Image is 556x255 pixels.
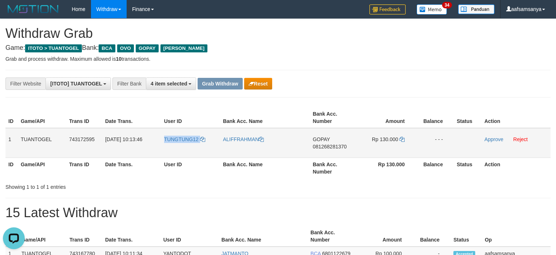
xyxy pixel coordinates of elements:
div: Showing 1 to 1 of 1 entries [5,180,226,191]
p: Grab and process withdraw. Maximum allowed is transactions. [5,55,551,63]
th: Action [481,158,551,178]
a: Copy 130000 to clipboard [400,136,405,142]
span: TUNGTUNG12 [164,136,199,142]
th: Status [454,158,481,178]
th: Date Trans. [102,226,160,247]
th: Amount [356,226,413,247]
th: Bank Acc. Number [310,158,358,178]
h1: 15 Latest Withdraw [5,206,551,220]
button: 4 item selected [146,77,196,90]
td: - - - [416,128,454,158]
th: Trans ID [66,158,102,178]
img: panduan.png [458,4,495,14]
span: OVO [117,44,134,52]
button: [ITOTO] TUANTOGEL [45,77,111,90]
div: Filter Bank [112,77,146,90]
th: Balance [413,226,450,247]
th: User ID [160,226,219,247]
th: Status [450,226,482,247]
span: 743172595 [69,136,95,142]
span: Rp 130.000 [372,136,398,142]
h4: Game: Bank: [5,44,551,52]
th: User ID [161,107,220,128]
span: 34 [442,2,452,8]
th: Trans ID [66,107,102,128]
th: Game/API [19,226,67,247]
img: MOTION_logo.png [5,4,61,15]
th: Status [454,107,481,128]
span: [DATE] 10:13:46 [105,136,142,142]
th: Bank Acc. Name [220,107,310,128]
th: Trans ID [67,226,102,247]
a: TUNGTUNG12 [164,136,205,142]
th: Game/API [18,158,66,178]
th: Bank Acc. Name [220,158,310,178]
a: Reject [513,136,528,142]
th: User ID [161,158,220,178]
th: Bank Acc. Number [310,107,358,128]
span: [ITOTO] TUANTOGEL [50,81,102,87]
th: ID [5,158,18,178]
button: Reset [244,78,272,89]
span: 4 item selected [151,81,187,87]
img: Feedback.jpg [369,4,406,15]
th: Action [481,107,551,128]
h1: Withdraw Grab [5,26,551,41]
span: [PERSON_NAME] [160,44,207,52]
th: Date Trans. [102,107,161,128]
button: Grab Withdraw [198,78,242,89]
th: Rp 130.000 [358,158,416,178]
th: Game/API [18,107,66,128]
img: Button%20Memo.svg [417,4,447,15]
td: TUANTOGEL [18,128,66,158]
th: Date Trans. [102,158,161,178]
span: Copy 081268281370 to clipboard [313,144,346,150]
th: Balance [416,158,454,178]
th: Op [482,226,551,247]
span: BCA [99,44,115,52]
th: Balance [416,107,454,128]
th: Amount [358,107,416,128]
a: Approve [484,136,503,142]
span: GOPAY [313,136,330,142]
strong: 10 [116,56,122,62]
button: Open LiveChat chat widget [3,3,25,25]
th: Bank Acc. Number [307,226,356,247]
th: ID [5,107,18,128]
span: ITOTO > TUANTOGEL [25,44,82,52]
div: Filter Website [5,77,45,90]
th: Bank Acc. Name [219,226,308,247]
td: 1 [5,128,18,158]
a: ALIFFRAHMAN [223,136,264,142]
span: GOPAY [136,44,159,52]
